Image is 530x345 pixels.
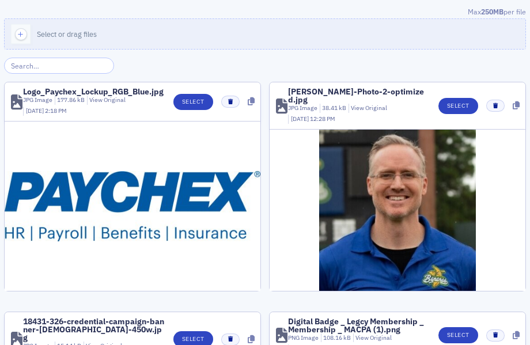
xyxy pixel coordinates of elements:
[310,115,335,123] span: 12:28 PM
[37,29,97,39] span: Select or drag files
[355,333,392,342] a: View Original
[4,18,526,50] button: Select or drag files
[23,317,165,342] div: 18431-326-credential-campaign-banner-[DEMOGRAPHIC_DATA]-450w.jpg
[89,96,126,104] a: View Original
[438,98,478,114] button: Select
[288,333,319,343] div: PNG Image
[321,333,351,343] div: 108.16 kB
[288,88,430,104] div: [PERSON_NAME]-Photo-2-optimized.jpg
[288,317,430,333] div: Digital Badge _ Legcy Membership _ Membership _ MACPA (1).png
[4,58,114,74] input: Search…
[173,94,213,110] button: Select
[438,327,478,343] button: Select
[291,115,310,123] span: [DATE]
[55,96,85,105] div: 177.86 kB
[481,7,503,16] span: 250MB
[4,6,526,19] div: Max per file
[351,104,387,112] a: View Original
[320,104,347,113] div: 38.41 kB
[23,96,52,105] div: JPG Image
[45,107,67,115] span: 2:18 PM
[288,104,317,113] div: JPG Image
[26,107,45,115] span: [DATE]
[23,88,164,96] div: Logo_Paychex_Lockup_RGB_Blue.jpg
